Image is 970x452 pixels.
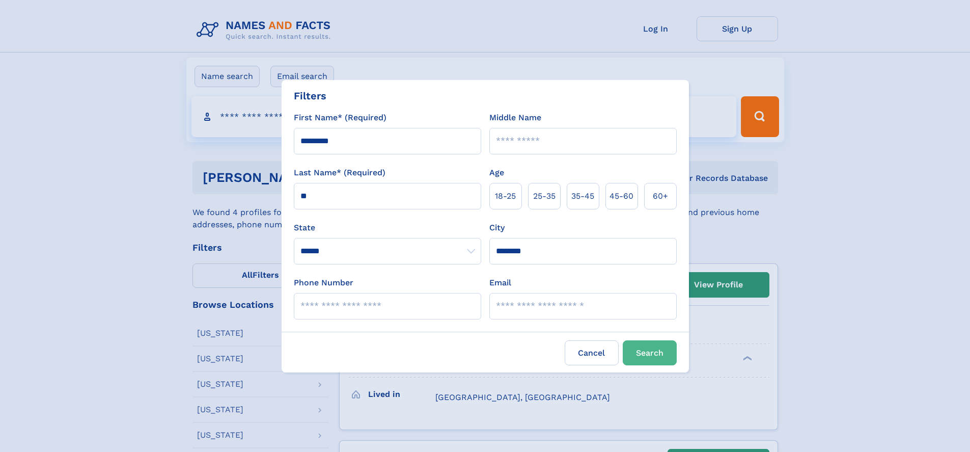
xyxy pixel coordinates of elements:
label: Middle Name [489,112,541,124]
label: Age [489,167,504,179]
label: Cancel [565,340,619,365]
label: Phone Number [294,277,353,289]
button: Search [623,340,677,365]
span: 60+ [653,190,668,202]
span: 35‑45 [571,190,594,202]
div: Filters [294,88,326,103]
label: Email [489,277,511,289]
label: First Name* (Required) [294,112,386,124]
label: City [489,222,505,234]
label: State [294,222,481,234]
span: 25‑35 [533,190,556,202]
span: 45‑60 [609,190,633,202]
span: 18‑25 [495,190,516,202]
label: Last Name* (Required) [294,167,385,179]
